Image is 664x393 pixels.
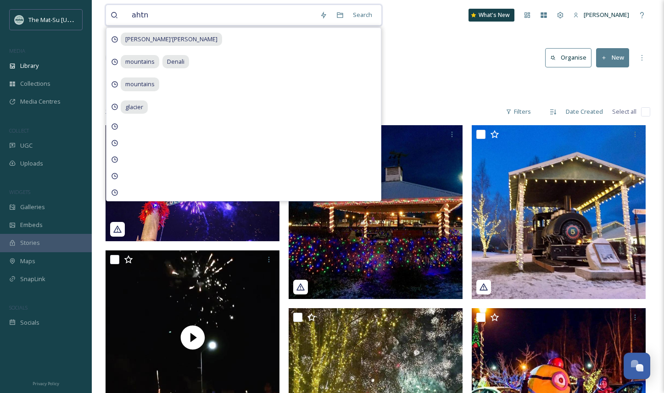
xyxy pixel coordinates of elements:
[106,125,279,241] img: a83978a9-89d2-819f-d8fe-c9e8b9facaf0.jpg
[121,100,148,114] span: glacier
[15,15,24,24] img: Social_thumbnail.png
[20,203,45,211] span: Galleries
[596,48,629,67] button: New
[584,11,629,19] span: [PERSON_NAME]
[469,9,514,22] a: What's New
[121,55,159,68] span: mountains
[162,55,189,68] span: Denali
[624,353,650,379] button: Open Chat
[612,107,636,116] span: Select all
[561,103,608,121] div: Date Created
[20,238,40,247] span: Stories
[20,221,43,229] span: Embeds
[121,77,159,91] span: mountains
[20,79,50,88] span: Collections
[127,5,315,25] input: Search your library
[20,318,39,327] span: Socials
[9,47,25,54] span: MEDIA
[20,97,61,106] span: Media Centres
[348,6,377,24] div: Search
[289,125,463,299] img: 364bb05f-23b9-3330-c646-cf8a9e58a3a3.jpg
[569,6,634,24] a: [PERSON_NAME]
[106,107,130,116] span: 2351 file s
[33,377,59,388] a: Privacy Policy
[472,125,646,299] img: fe8fbf87-75eb-80bf-090a-22c7fd5e10df.jpg
[9,188,30,195] span: WIDGETS
[20,141,33,150] span: UGC
[121,33,222,46] span: [PERSON_NAME]'[PERSON_NAME]
[20,257,35,266] span: Maps
[20,275,45,283] span: SnapLink
[545,48,596,67] a: Organise
[545,48,591,67] button: Organise
[33,381,59,387] span: Privacy Policy
[20,159,43,168] span: Uploads
[28,15,92,24] span: The Mat-Su [US_STATE]
[9,304,28,311] span: SOCIALS
[9,127,29,134] span: COLLECT
[20,61,39,70] span: Library
[501,103,536,121] div: Filters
